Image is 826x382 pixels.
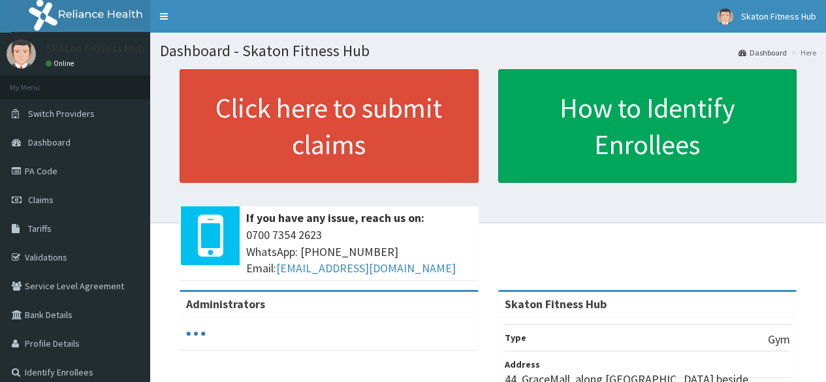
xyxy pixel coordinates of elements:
span: 0700 7354 2623 WhatsApp: [PHONE_NUMBER] Email: [246,227,472,277]
a: Dashboard [739,47,787,58]
img: User Image [7,39,36,69]
span: Claims [28,194,54,206]
a: How to Identify Enrollees [498,69,797,183]
span: Dashboard [28,136,71,148]
a: [EMAIL_ADDRESS][DOMAIN_NAME] [276,261,456,276]
li: Here [788,47,816,58]
p: Gym [768,331,790,348]
svg: audio-loading [186,324,206,343]
h1: Dashboard - Skaton Fitness Hub [160,42,816,59]
span: Skaton Fitness Hub [741,10,816,22]
a: Online [46,59,77,68]
b: Type [505,332,526,343]
span: Tariffs [28,223,52,234]
a: Click here to submit claims [180,69,479,183]
img: User Image [717,8,733,25]
b: Administrators [186,296,265,311]
span: Switch Providers [28,108,95,119]
strong: Skaton Fitness Hub [505,296,607,311]
b: Address [505,358,540,370]
b: If you have any issue, reach us on: [246,210,424,225]
p: Skaton Fitness Hub [46,42,145,54]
